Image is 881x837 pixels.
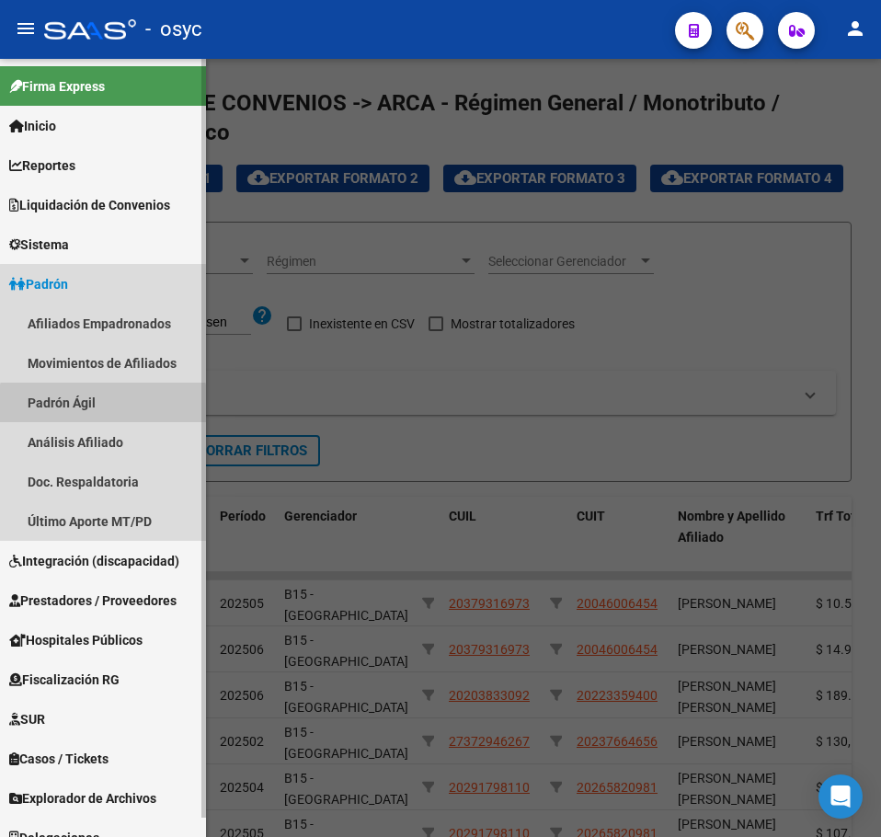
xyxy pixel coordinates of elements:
span: Reportes [9,155,75,176]
span: Firma Express [9,76,105,97]
span: Explorador de Archivos [9,788,156,808]
span: - osyc [145,9,202,50]
div: Open Intercom Messenger [818,774,863,819]
span: Casos / Tickets [9,749,109,769]
span: Integración (discapacidad) [9,551,179,571]
span: Fiscalización RG [9,670,120,690]
span: Liquidación de Convenios [9,195,170,215]
span: Sistema [9,235,69,255]
mat-icon: menu [15,17,37,40]
mat-icon: person [844,17,866,40]
span: SUR [9,709,45,729]
span: Hospitales Públicos [9,630,143,650]
span: Inicio [9,116,56,136]
span: Padrón [9,274,68,294]
span: Prestadores / Proveedores [9,590,177,611]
